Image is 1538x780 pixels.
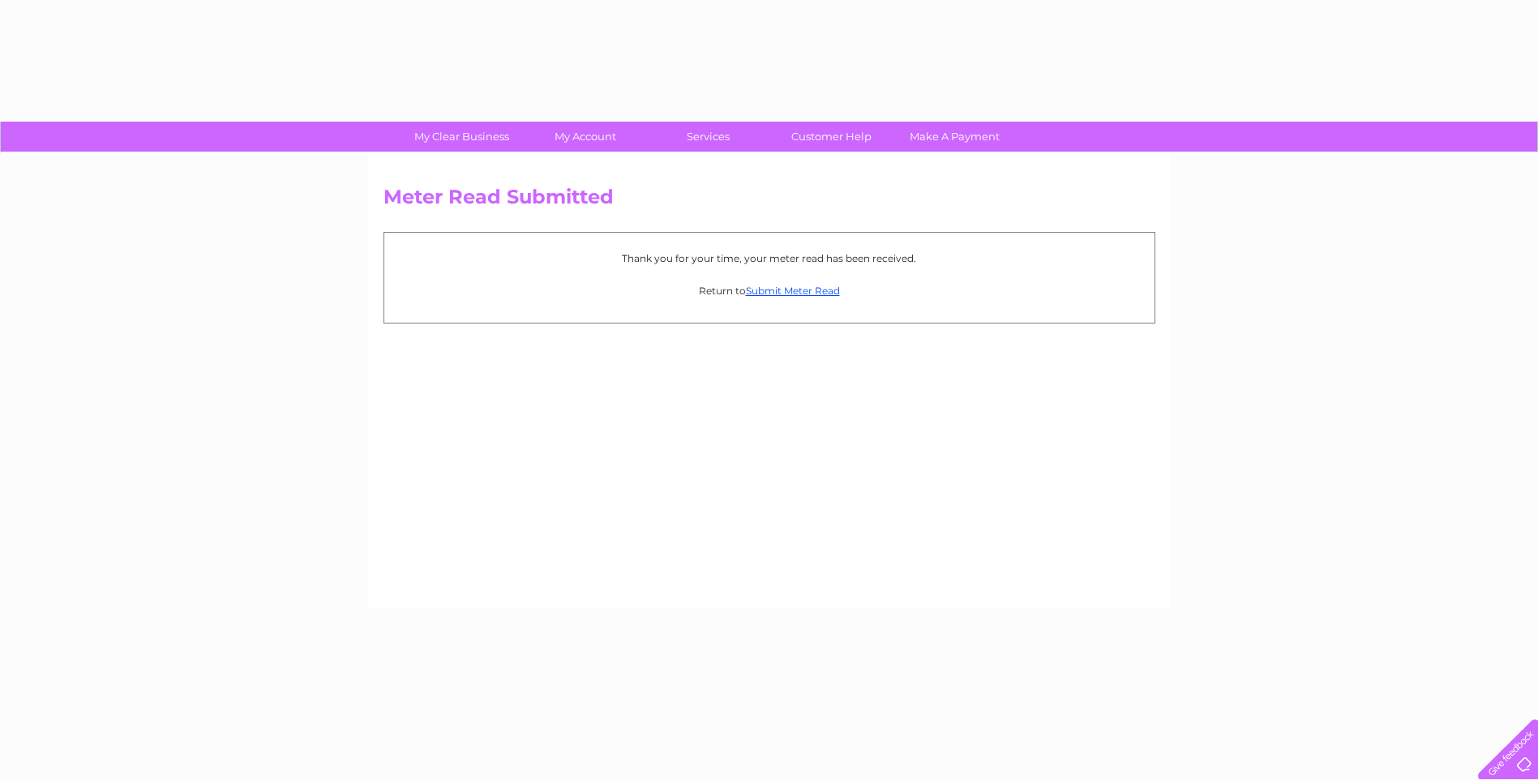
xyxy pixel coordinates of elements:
[392,251,1146,266] p: Thank you for your time, your meter read has been received.
[765,122,898,152] a: Customer Help
[746,285,840,297] a: Submit Meter Read
[392,283,1146,298] p: Return to
[888,122,1022,152] a: Make A Payment
[383,186,1155,216] h2: Meter Read Submitted
[395,122,529,152] a: My Clear Business
[641,122,775,152] a: Services
[518,122,652,152] a: My Account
